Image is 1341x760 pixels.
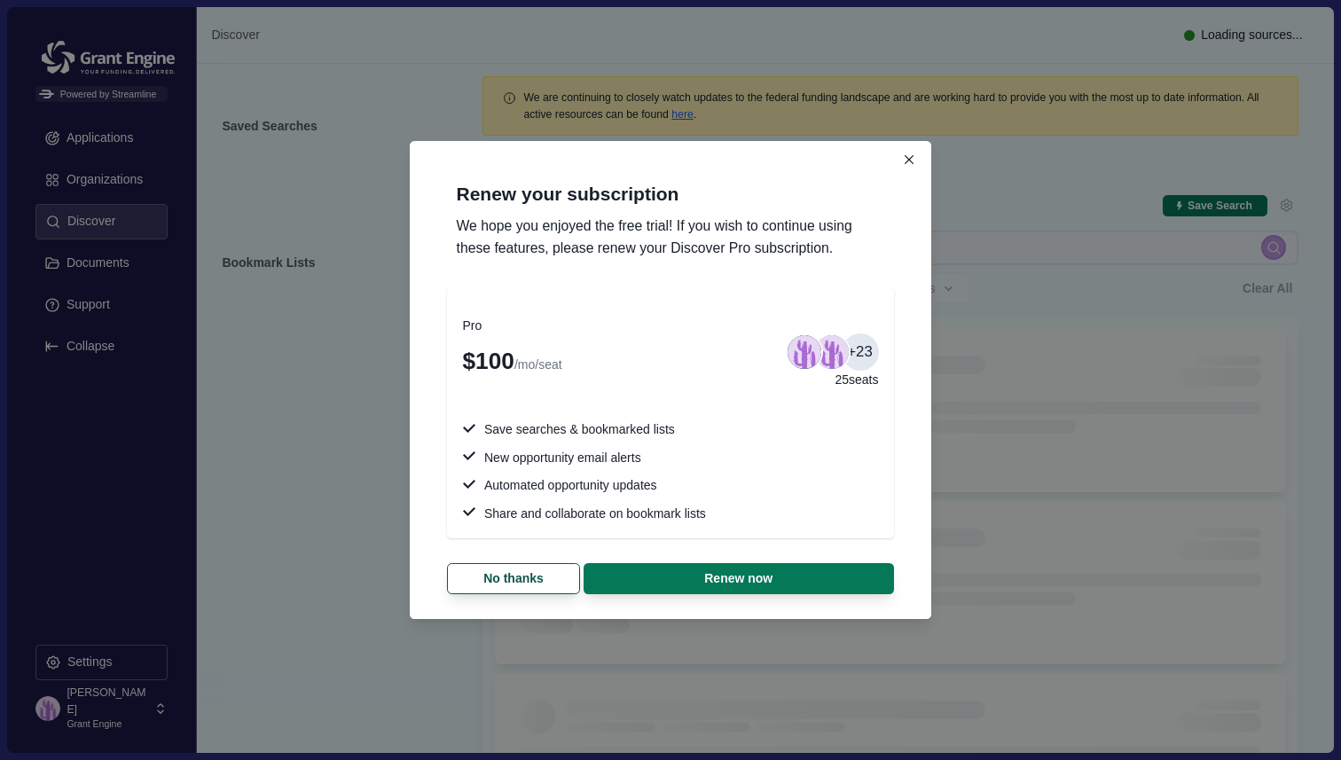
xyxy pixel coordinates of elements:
[457,215,885,259] span: We hope you enjoyed the free trial! If you wish to continue using these features, please renew yo...
[842,333,879,371] span: +23
[447,563,580,594] button: No thanks
[898,147,922,172] button: Close
[484,449,641,467] span: New opportunity email alerts
[484,505,706,523] span: Share and collaborate on bookmark lists
[584,563,895,594] button: Renew now
[457,182,885,207] span: Renew your subscription
[788,335,821,369] img: Ian Bruzas
[484,476,657,495] span: Automated opportunity updates
[463,348,514,374] span: $100
[815,335,849,369] img: Emily McMains
[463,317,562,335] span: Pro
[514,357,562,372] span: /mo/seat
[835,371,878,389] span: 25 seats
[484,420,675,439] span: Save searches & bookmarked lists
